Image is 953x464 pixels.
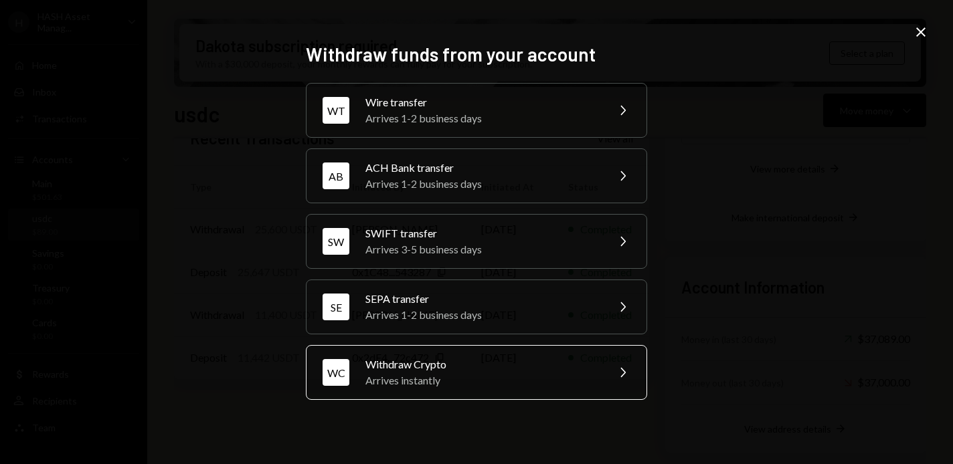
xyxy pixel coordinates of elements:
[365,372,598,388] div: Arrives instantly
[365,356,598,372] div: Withdraw Crypto
[323,294,349,320] div: SE
[365,225,598,241] div: SWIFT transfer
[323,359,349,386] div: WC
[306,41,647,68] h2: Withdraw funds from your account
[306,83,647,138] button: WTWire transferArrives 1-2 business days
[323,97,349,124] div: WT
[323,228,349,255] div: SW
[365,291,598,307] div: SEPA transfer
[365,176,598,192] div: Arrives 1-2 business days
[323,162,349,189] div: AB
[306,214,647,269] button: SWSWIFT transferArrives 3-5 business days
[306,345,647,400] button: WCWithdraw CryptoArrives instantly
[365,110,598,126] div: Arrives 1-2 business days
[365,160,598,176] div: ACH Bank transfer
[365,241,598,257] div: Arrives 3-5 business days
[306,279,647,334] button: SESEPA transferArrives 1-2 business days
[365,94,598,110] div: Wire transfer
[306,148,647,203] button: ABACH Bank transferArrives 1-2 business days
[365,307,598,323] div: Arrives 1-2 business days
